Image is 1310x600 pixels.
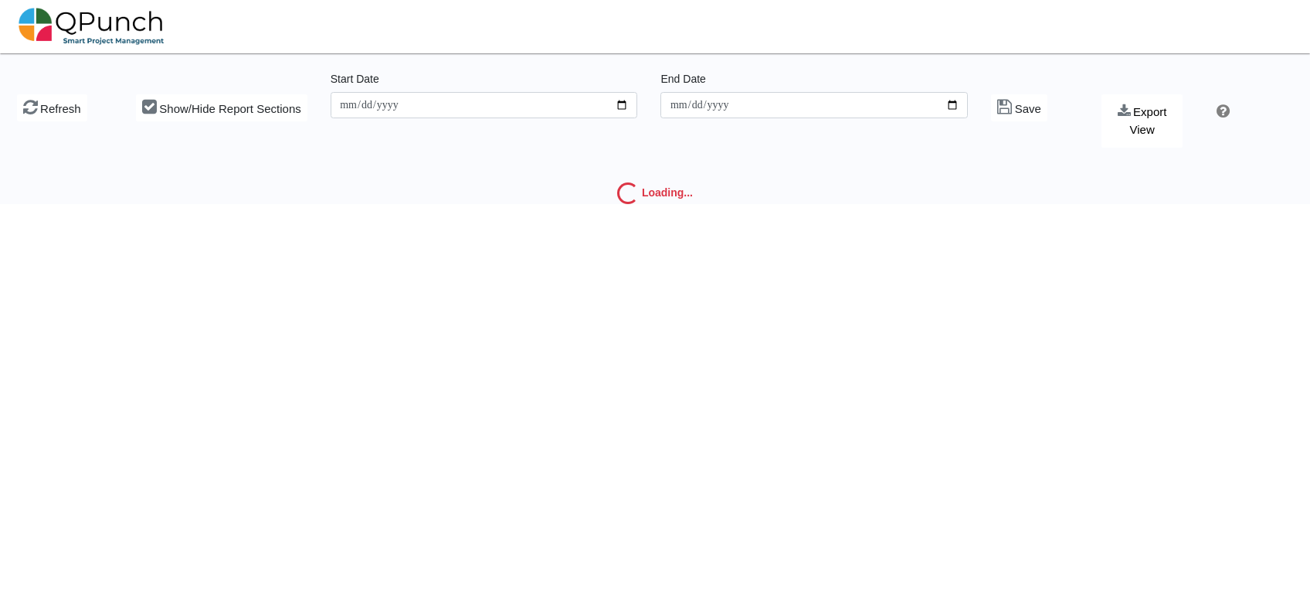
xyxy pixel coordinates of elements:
legend: Start Date [331,71,638,92]
button: Export View [1101,94,1183,148]
span: Export View [1129,105,1166,136]
button: Show/Hide Report Sections [136,94,307,121]
span: Save [1015,102,1041,115]
button: Refresh [17,94,87,121]
a: Help [1211,107,1230,119]
span: Refresh [40,102,81,115]
legend: End Date [660,71,968,92]
img: qpunch-sp.fa6292f.png [19,3,165,49]
button: Save [991,94,1047,121]
span: Show/Hide Report Sections [159,102,300,115]
strong: Loading... [642,186,693,199]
